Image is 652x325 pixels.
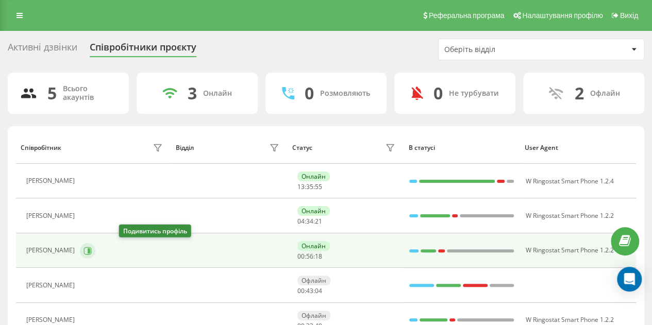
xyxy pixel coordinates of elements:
div: 2 [575,83,584,103]
div: Open Intercom Messenger [617,267,642,292]
div: [PERSON_NAME] [26,316,77,323]
span: 56 [306,252,313,261]
div: Офлайн [297,276,330,285]
div: Офлайн [590,89,620,98]
div: Розмовляють [320,89,370,98]
span: W Ringostat Smart Phone 1.2.2 [525,246,613,254]
span: W Ringostat Smart Phone 1.2.2 [525,211,613,220]
span: 55 [315,182,322,191]
div: Співробітники проєкту [90,42,196,58]
div: [PERSON_NAME] [26,212,77,219]
div: 5 [47,83,57,103]
div: User Agent [525,144,631,151]
span: 00 [297,252,305,261]
div: : : [297,183,322,191]
div: Не турбувати [449,89,499,98]
div: [PERSON_NAME] [26,177,77,184]
div: Офлайн [297,311,330,320]
div: 0 [305,83,314,103]
div: Статус [292,144,312,151]
span: 13 [297,182,305,191]
span: 04 [315,286,322,295]
span: 18 [315,252,322,261]
div: Співробітник [21,144,61,151]
span: 43 [306,286,313,295]
span: 00 [297,286,305,295]
div: Онлайн [297,206,330,216]
div: В статусі [408,144,515,151]
span: W Ringostat Smart Phone 1.2.2 [525,315,613,324]
div: Оберіть відділ [444,45,567,54]
span: 21 [315,217,322,226]
div: Онлайн [297,172,330,181]
div: : : [297,253,322,260]
span: Налаштування профілю [522,11,603,20]
span: W Ringostat Smart Phone 1.2.4 [525,177,613,185]
div: Всього акаунтів [63,84,116,102]
div: [PERSON_NAME] [26,247,77,254]
span: 35 [306,182,313,191]
div: : : [297,218,322,225]
div: Онлайн [203,89,232,98]
div: 0 [433,83,443,103]
span: Вихід [620,11,638,20]
div: [PERSON_NAME] [26,282,77,289]
span: Реферальна програма [429,11,505,20]
div: Подивитись профіль [119,225,191,237]
div: : : [297,287,322,295]
div: Відділ [176,144,194,151]
div: 3 [188,83,197,103]
div: Онлайн [297,241,330,251]
div: Активні дзвінки [8,42,77,58]
span: 04 [297,217,305,226]
span: 34 [306,217,313,226]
